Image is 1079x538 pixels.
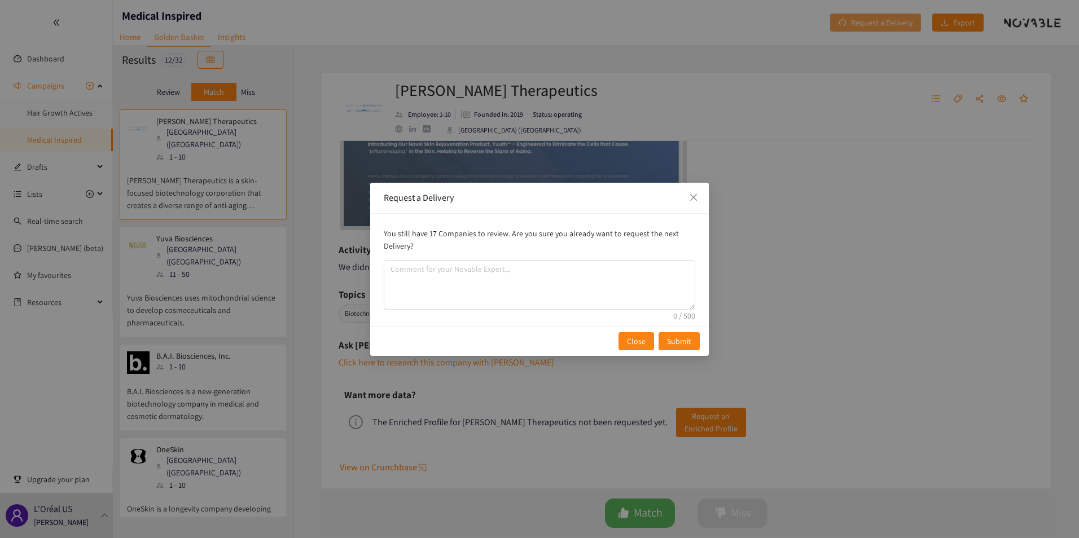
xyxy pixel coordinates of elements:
[627,335,646,347] span: Close
[384,227,695,252] p: You still have 17 Companies to review. Are you sure you already want to request the next Delivery?
[689,193,698,202] span: close
[384,260,695,310] textarea: comment
[678,183,709,213] button: Close
[619,332,654,350] button: Close
[667,335,691,347] span: Submit
[659,332,700,350] button: Submit
[384,192,695,204] div: Request a Delivery
[1023,484,1079,538] div: Chat Widget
